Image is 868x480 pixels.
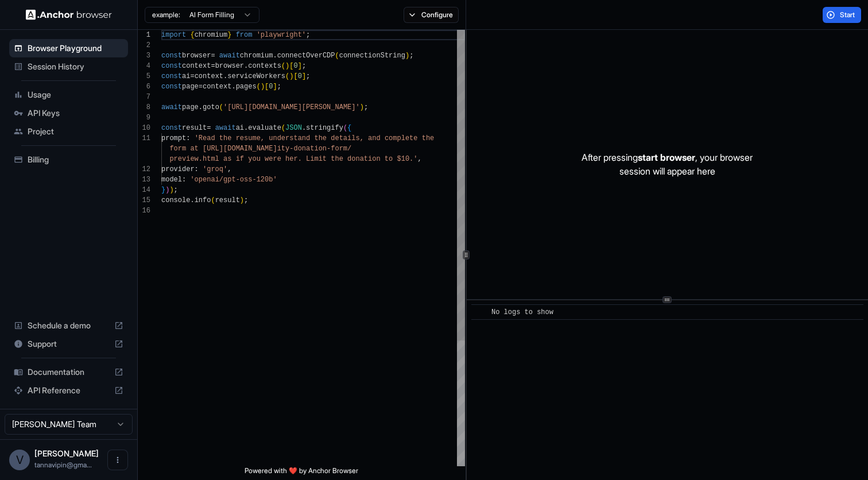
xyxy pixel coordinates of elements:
span: 'groq' [203,165,227,173]
span: result [182,124,207,132]
span: Schedule a demo [28,320,110,331]
div: 11 [138,133,150,144]
span: Vipin Tanna [34,448,99,458]
span: Support [28,338,110,350]
span: Start [840,10,856,20]
span: . [231,83,235,91]
span: ) [405,52,409,60]
span: const [161,52,182,60]
span: ( [285,72,289,80]
div: 16 [138,206,150,216]
span: ( [335,52,339,60]
span: ( [281,62,285,70]
div: API Reference [9,381,128,400]
div: Schedule a demo [9,316,128,335]
div: 10 [138,123,150,133]
span: const [161,62,182,70]
span: API Keys [28,107,123,119]
div: 13 [138,175,150,185]
span: [ [289,62,293,70]
span: , [417,155,421,163]
span: await [219,52,240,60]
span: 0 [269,83,273,91]
span: : [195,165,199,173]
span: browser [215,62,244,70]
span: await [161,103,182,111]
span: ( [343,124,347,132]
span: { [347,124,351,132]
span: await [215,124,236,132]
div: 7 [138,92,150,102]
span: : [186,134,190,142]
span: context [203,83,231,91]
span: prompt [161,134,186,142]
span: 'Read the resume, understand the details, and comp [195,134,401,142]
span: contexts [248,62,281,70]
span: { [190,31,194,39]
span: Powered with ❤️ by Anchor Browser [245,466,358,480]
div: V [9,450,30,470]
div: 12 [138,164,150,175]
div: Project [9,122,128,141]
span: console [161,196,190,204]
span: 'openai/gpt-oss-120b' [190,176,277,184]
span: = [211,62,215,70]
span: ; [244,196,248,204]
span: preview.html as if you were her. Limit the donatio [169,155,376,163]
span: . [302,124,306,132]
button: Configure [404,7,459,23]
span: const [161,124,182,132]
div: Billing [9,150,128,169]
span: form at [URL][DOMAIN_NAME] [169,145,277,153]
span: ) [360,103,364,111]
span: Browser Playground [28,42,123,54]
span: ] [273,83,277,91]
span: ) [240,196,244,204]
span: serviceWorkers [227,72,285,80]
span: start browser [638,152,695,163]
span: result [215,196,240,204]
img: Anchor Logo [26,9,112,20]
span: goto [203,103,219,111]
span: import [161,31,186,39]
span: ) [285,62,289,70]
span: chromium [195,31,228,39]
div: Usage [9,86,128,104]
span: ; [174,186,178,194]
span: stringify [306,124,343,132]
span: = [207,124,211,132]
span: page [182,103,199,111]
span: ; [306,31,310,39]
span: ity-donation-form/ [277,145,352,153]
div: 9 [138,113,150,123]
span: connectionString [339,52,405,60]
span: Session History [28,61,123,72]
span: ; [302,62,306,70]
span: pages [236,83,257,91]
div: Documentation [9,363,128,381]
div: 1 [138,30,150,40]
span: ; [277,83,281,91]
div: 5 [138,71,150,82]
span: provider [161,165,195,173]
span: [ [265,83,269,91]
span: ai [182,72,190,80]
span: ​ [477,307,483,318]
div: 3 [138,51,150,61]
span: context [182,62,211,70]
span: Project [28,126,123,137]
span: : [182,176,186,184]
span: ; [306,72,310,80]
span: ( [281,124,285,132]
span: [ [293,72,297,80]
span: lete the [401,134,435,142]
span: JSON [285,124,302,132]
span: browser [182,52,211,60]
span: page [182,83,199,91]
span: 0 [293,62,297,70]
span: ) [169,186,173,194]
span: } [227,31,231,39]
div: 4 [138,61,150,71]
div: 14 [138,185,150,195]
span: . [223,72,227,80]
